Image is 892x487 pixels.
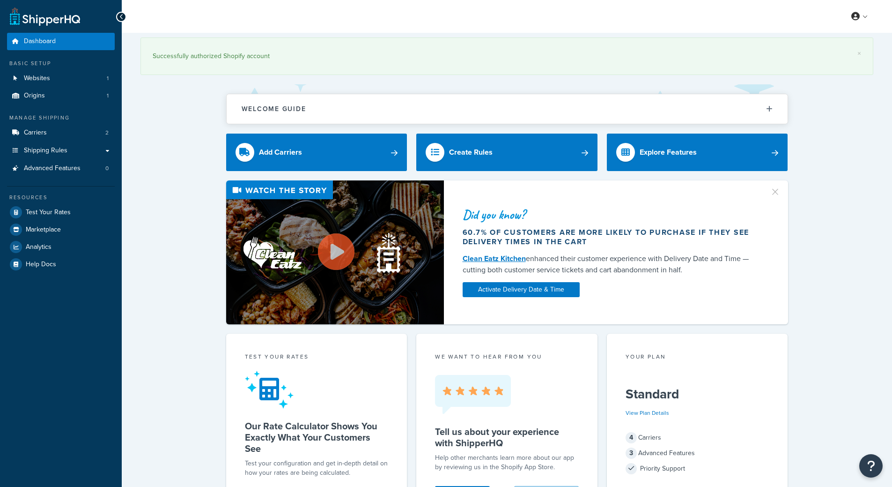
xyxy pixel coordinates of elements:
li: Websites [7,70,115,87]
a: Clean Eatz Kitchen [463,253,526,264]
span: Marketplace [26,226,61,234]
a: Dashboard [7,33,115,50]
a: Test Your Rates [7,204,115,221]
span: Websites [24,75,50,82]
div: 60.7% of customers are more likely to purchase if they see delivery times in the cart [463,228,759,247]
div: Carriers [626,431,769,444]
span: 4 [626,432,637,443]
span: Help Docs [26,261,56,269]
div: Explore Features [640,146,697,159]
div: Test your rates [245,352,389,363]
h2: Welcome Guide [242,105,306,112]
a: Analytics [7,239,115,255]
a: View Plan Details [626,409,669,417]
a: Help Docs [7,256,115,273]
a: Explore Features [607,134,788,171]
img: Video thumbnail [226,180,444,324]
h5: Tell us about your experience with ShipperHQ [435,426,579,449]
div: Successfully authorized Shopify account [153,50,861,63]
h5: Standard [626,387,769,402]
a: Create Rules [416,134,597,171]
h5: Our Rate Calculator Shows You Exactly What Your Customers See [245,420,389,454]
div: Did you know? [463,208,759,221]
span: Advanced Features [24,165,81,172]
div: enhanced their customer experience with Delivery Date and Time — cutting both customer service ti... [463,253,759,276]
a: Origins1 [7,87,115,105]
a: Activate Delivery Date & Time [463,282,580,297]
li: Carriers [7,124,115,142]
span: Test Your Rates [26,209,71,217]
span: 2 [105,129,109,137]
div: Add Carriers [259,146,302,159]
span: Origins [24,92,45,100]
p: we want to hear from you [435,352,579,361]
a: Advanced Features0 [7,160,115,177]
p: Help other merchants learn more about our app by reviewing us in the Shopify App Store. [435,453,579,472]
div: Advanced Features [626,447,769,460]
div: Create Rules [449,146,493,159]
li: Advanced Features [7,160,115,177]
a: Shipping Rules [7,142,115,159]
a: Websites1 [7,70,115,87]
span: Shipping Rules [24,147,67,155]
a: Add Carriers [226,134,407,171]
a: Marketplace [7,221,115,238]
div: Priority Support [626,462,769,475]
a: × [857,50,861,57]
button: Open Resource Center [859,454,883,478]
span: 1 [107,92,109,100]
div: Resources [7,194,115,202]
li: Origins [7,87,115,105]
span: Carriers [24,129,47,137]
button: Welcome Guide [227,94,788,124]
div: Manage Shipping [7,114,115,122]
div: Basic Setup [7,60,115,67]
span: 1 [107,75,109,82]
span: Analytics [26,243,52,251]
span: 0 [105,165,109,172]
div: Test your configuration and get in-depth detail on how your rates are being calculated. [245,459,389,478]
a: Carriers2 [7,124,115,142]
span: 3 [626,448,637,459]
div: Your Plan [626,352,769,363]
span: Dashboard [24,37,56,45]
